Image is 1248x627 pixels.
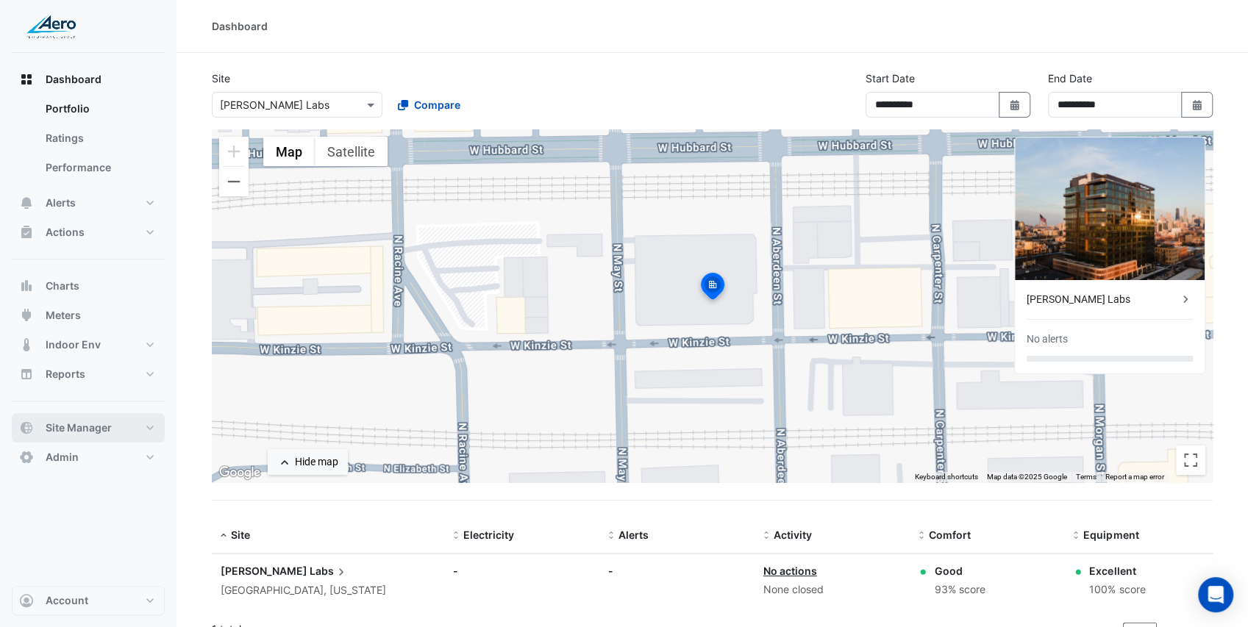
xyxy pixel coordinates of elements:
[463,529,514,541] span: Electricity
[19,367,34,381] app-icon: Reports
[219,137,249,166] button: Zoom in
[774,529,812,541] span: Activity
[19,337,34,352] app-icon: Indoor Env
[414,97,460,112] span: Compare
[1176,445,1205,475] button: Toggle fullscreen view
[212,18,268,34] div: Dashboard
[19,225,34,240] app-icon: Actions
[1076,473,1097,481] a: Terms (opens in new tab)
[46,72,101,87] span: Dashboard
[219,167,249,196] button: Zoom out
[1198,577,1233,612] div: Open Intercom Messenger
[608,563,746,578] div: -
[46,337,101,352] span: Indoor Env
[12,330,165,359] button: Indoor Env
[12,413,165,443] button: Site Manager
[46,196,76,210] span: Alerts
[388,92,470,118] button: Compare
[46,450,79,465] span: Admin
[1015,137,1205,280] img: Fulton Labs
[46,593,88,608] span: Account
[1027,292,1178,307] div: [PERSON_NAME] Labs
[12,188,165,218] button: Alerts
[19,420,34,435] app-icon: Site Manager
[46,225,85,240] span: Actions
[263,137,315,166] button: Show street map
[315,137,388,166] button: Show satellite imagery
[1083,529,1138,541] span: Equipment
[46,308,81,323] span: Meters
[1089,581,1145,598] div: 100% score
[231,529,250,541] span: Site
[221,582,435,599] div: [GEOGRAPHIC_DATA], [US_STATE]
[928,529,970,541] span: Comfort
[34,153,165,182] a: Performance
[987,473,1067,481] span: Map data ©2025 Google
[19,450,34,465] app-icon: Admin
[12,94,165,188] div: Dashboard
[215,463,264,482] img: Google
[1089,563,1145,578] div: Excellent
[34,123,165,153] a: Ratings
[12,301,165,330] button: Meters
[618,529,649,541] span: Alerts
[915,472,978,482] button: Keyboard shortcuts
[1191,98,1204,111] fa-icon: Select Date
[212,71,230,86] label: Site
[1008,98,1021,111] fa-icon: Select Date
[46,279,79,293] span: Charts
[1048,71,1092,86] label: End Date
[19,279,34,293] app-icon: Charts
[221,565,307,577] span: [PERSON_NAME]
[215,463,264,482] a: Open this area in Google Maps (opens a new window)
[12,271,165,301] button: Charts
[18,12,84,41] img: Company Logo
[934,563,985,578] div: Good
[19,72,34,87] app-icon: Dashboard
[1105,473,1164,481] a: Report a map error
[34,94,165,123] a: Portfolio
[1027,332,1068,347] div: No alerts
[12,586,165,615] button: Account
[12,65,165,94] button: Dashboard
[12,359,165,389] button: Reports
[934,581,985,598] div: 93% score
[12,443,165,472] button: Admin
[763,581,901,598] div: None closed
[268,449,348,475] button: Hide map
[12,218,165,247] button: Actions
[453,563,591,578] div: -
[19,196,34,210] app-icon: Alerts
[295,454,338,470] div: Hide map
[763,565,817,577] a: No actions
[46,420,112,435] span: Site Manager
[866,71,915,86] label: Start Date
[696,270,729,306] img: site-pin-selected.svg
[310,563,349,579] span: Labs
[46,367,85,381] span: Reports
[19,308,34,323] app-icon: Meters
